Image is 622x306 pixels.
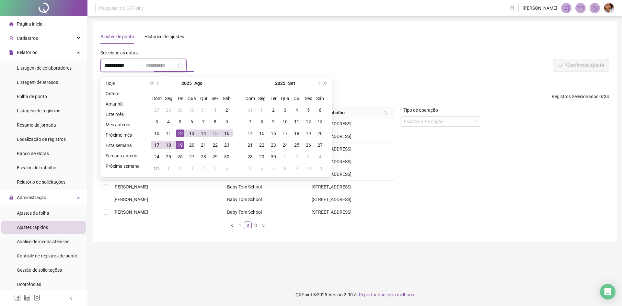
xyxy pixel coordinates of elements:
div: 1 [281,153,289,161]
button: Confirmar ajuste [553,59,609,72]
td: 2025-08-02 [221,104,233,116]
div: 31 [153,164,161,172]
div: 14 [200,130,207,137]
div: 2 [293,153,301,161]
div: 1 [211,106,219,114]
span: [STREET_ADDRESS] [312,184,351,189]
td: 2025-09-08 [256,116,268,128]
td: 2025-10-03 [303,151,314,163]
div: 4 [165,118,172,126]
div: 8 [281,164,289,172]
td: 2025-08-31 [151,163,163,174]
td: 2025-10-07 [268,163,279,174]
span: Relatórios [17,50,37,55]
div: 30 [188,106,196,114]
span: Localização de registros [17,137,66,142]
td: 2025-08-10 [151,128,163,139]
div: 2 [223,106,231,114]
td: 2025-08-29 [209,151,221,163]
td: 2025-09-16 [268,128,279,139]
li: Esta semana [103,142,142,149]
td: 2025-09-10 [279,116,291,128]
span: Relatório de solicitações [17,179,65,185]
span: left [230,224,234,228]
th: Seg [256,93,268,104]
div: 18 [165,141,172,149]
div: 10 [153,130,161,137]
td: 2025-10-04 [314,151,326,163]
div: 7 [200,118,207,126]
td: 2025-10-05 [244,163,256,174]
div: 13 [188,130,196,137]
td: 2025-09-19 [303,128,314,139]
div: 11 [293,118,301,126]
li: Mês anterior [103,121,142,129]
td: 2025-09-18 [291,128,303,139]
td: 2025-09-15 [256,128,268,139]
label: Tipo de operação [400,107,442,114]
div: 1 [258,106,266,114]
div: 22 [258,141,266,149]
span: [STREET_ADDRESS] [312,197,351,202]
th: Sáb [314,93,326,104]
div: 26 [176,153,184,161]
div: 15 [211,130,219,137]
li: 3 [252,221,259,229]
td: 2025-08-12 [174,128,186,139]
td: 2025-09-12 [303,116,314,128]
div: 4 [293,106,301,114]
div: 8 [258,118,266,126]
td: 2025-10-09 [291,163,303,174]
span: Escalas de trabalho [17,165,56,170]
div: 21 [246,141,254,149]
td: 2025-09-04 [198,163,209,174]
td: 2025-07-29 [174,104,186,116]
span: right [261,224,265,228]
span: Baby Tom School [227,197,262,202]
span: linkedin [24,294,30,301]
td: 2025-08-06 [186,116,198,128]
span: mail [578,5,583,11]
button: super-prev-year [148,77,155,90]
span: [PERSON_NAME] [523,5,557,12]
span: [PERSON_NAME] [113,197,148,202]
td: 2025-09-13 [314,116,326,128]
td: 2025-08-14 [198,128,209,139]
td: 2025-08-23 [221,139,233,151]
span: lock [9,195,14,200]
div: 13 [316,118,324,126]
div: 3 [188,164,196,172]
span: Página inicial [17,21,43,27]
th: Qui [291,93,303,104]
div: 18 [293,130,301,137]
span: facebook [14,294,21,301]
div: 24 [281,141,289,149]
div: Open Intercom Messenger [600,284,616,300]
div: 7 [246,118,254,126]
span: notification [563,5,569,11]
button: year panel [181,77,192,90]
a: 2 [244,222,251,229]
li: Ontem [103,90,142,97]
div: 2 [176,164,184,172]
span: : 0 / 34 [552,93,609,103]
span: to [138,63,143,68]
td: 2025-09-11 [291,116,303,128]
li: Página anterior [228,221,236,229]
td: 2025-09-06 [221,163,233,174]
div: 4 [316,153,324,161]
button: year panel [275,77,285,90]
div: Ajustes de ponto [100,33,134,40]
div: 23 [270,141,277,149]
div: 25 [165,153,172,161]
td: 2025-08-26 [174,151,186,163]
div: 23 [223,141,231,149]
span: [PERSON_NAME] [113,210,148,215]
div: 9 [270,118,277,126]
td: 2025-07-27 [151,104,163,116]
div: 31 [246,106,254,114]
button: right [259,221,267,229]
span: file [9,50,14,55]
td: 2025-08-03 [151,116,163,128]
div: 6 [188,118,196,126]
